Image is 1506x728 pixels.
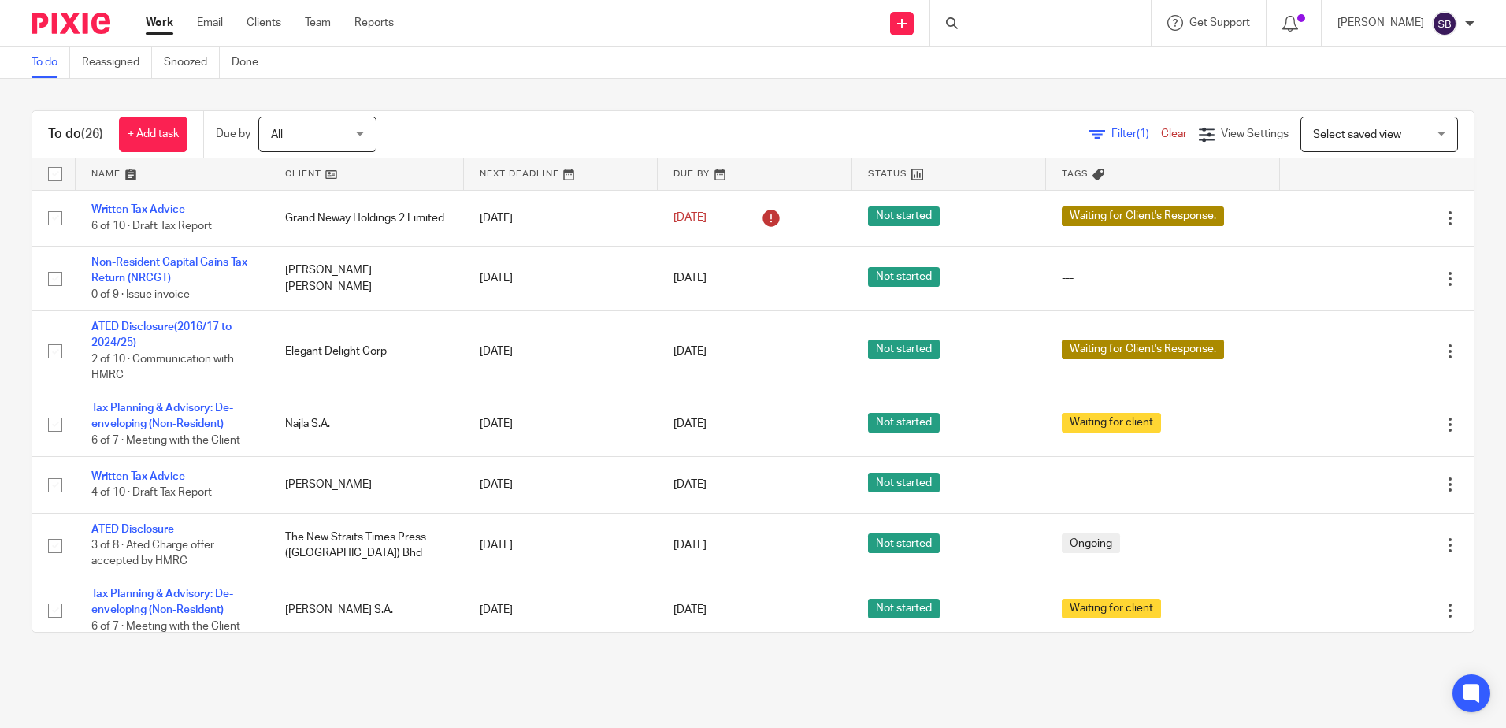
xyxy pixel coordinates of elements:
a: Clear [1161,128,1187,139]
span: [DATE] [673,479,707,490]
span: Select saved view [1313,129,1401,140]
a: ATED Disclosure(2016/17 to 2024/25) [91,321,232,348]
span: Waiting for client [1062,413,1161,433]
p: [PERSON_NAME] [1337,15,1424,31]
span: Tags [1062,169,1089,178]
td: [DATE] [464,190,658,246]
span: 6 of 10 · Draft Tax Report [91,221,212,232]
span: Not started [868,473,940,492]
img: svg%3E [1432,11,1457,36]
span: Ongoing [1062,533,1120,553]
a: ATED Disclosure [91,524,174,535]
span: Get Support [1189,17,1250,28]
span: Not started [868,267,940,287]
td: [DATE] [464,246,658,310]
a: To do [32,47,70,78]
td: Elegant Delight Corp [269,311,463,392]
a: Reports [354,15,394,31]
span: [DATE] [673,418,707,429]
span: All [271,129,283,140]
a: Tax Planning & Advisory: De-enveloping (Non-Resident) [91,589,233,615]
p: Due by [216,126,250,142]
td: [PERSON_NAME] [PERSON_NAME] [269,246,463,310]
a: Written Tax Advice [91,204,185,215]
td: The New Straits Times Press ([GEOGRAPHIC_DATA]) Bhd [269,513,463,578]
a: Snoozed [164,47,220,78]
span: (1) [1137,128,1149,139]
span: Not started [868,533,940,553]
span: [DATE] [673,540,707,551]
td: [DATE] [464,311,658,392]
a: Email [197,15,223,31]
span: 2 of 10 · Communication with HMRC [91,354,234,381]
span: 6 of 7 · Meeting with the Client [91,621,240,632]
h1: To do [48,126,103,143]
span: 0 of 9 · Issue invoice [91,289,190,300]
span: Not started [868,340,940,359]
img: Pixie [32,13,110,34]
a: Written Tax Advice [91,471,185,482]
span: [DATE] [673,273,707,284]
span: 3 of 8 · Ated Charge offer accepted by HMRC [91,540,214,567]
span: Waiting for client [1062,599,1161,618]
span: [DATE] [673,346,707,357]
td: [DATE] [464,392,658,456]
a: Done [232,47,270,78]
a: Work [146,15,173,31]
td: [PERSON_NAME] [269,457,463,513]
a: Clients [247,15,281,31]
span: [DATE] [673,605,707,616]
span: View Settings [1221,128,1289,139]
span: Waiting for Client's Response. [1062,206,1224,226]
td: Grand Neway Holdings 2 Limited [269,190,463,246]
a: Team [305,15,331,31]
span: Waiting for Client's Response. [1062,340,1224,359]
a: Tax Planning & Advisory: De-enveloping (Non-Resident) [91,403,233,429]
span: Filter [1111,128,1161,139]
div: --- [1062,477,1263,492]
span: Not started [868,413,940,433]
a: Reassigned [82,47,152,78]
span: 6 of 7 · Meeting with the Client [91,435,240,446]
td: [DATE] [464,513,658,578]
span: Not started [868,599,940,618]
td: [DATE] [464,578,658,643]
span: [DATE] [673,213,707,224]
span: (26) [81,128,103,140]
td: [DATE] [464,457,658,513]
td: [PERSON_NAME] S.A. [269,578,463,643]
a: + Add task [119,117,187,152]
a: Non-Resident Capital Gains Tax Return (NRCGT) [91,257,247,284]
td: Najla S.A. [269,392,463,456]
span: Not started [868,206,940,226]
div: --- [1062,270,1263,286]
span: 4 of 10 · Draft Tax Report [91,487,212,498]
